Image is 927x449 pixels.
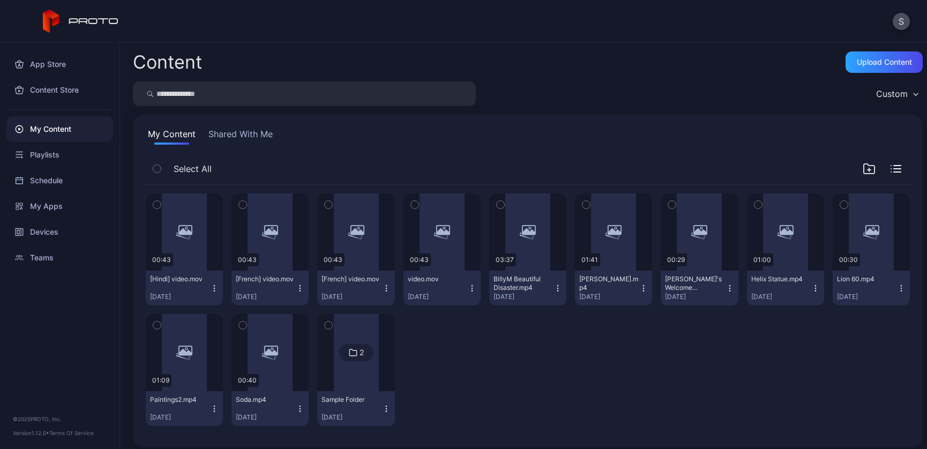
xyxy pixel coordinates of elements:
[871,81,923,106] button: Custom
[846,51,923,73] button: Upload Content
[837,293,897,301] div: [DATE]
[146,391,223,426] button: Paintings2.mp4[DATE]
[133,53,202,71] div: Content
[322,395,380,404] div: Sample Folder
[6,168,113,193] a: Schedule
[837,275,896,283] div: Lion 60.mp4
[49,430,94,436] a: Terms Of Service
[751,275,810,283] div: Helix Statue.mp4
[236,395,295,404] div: Soda.mp4
[751,293,811,301] div: [DATE]
[231,271,309,305] button: [French] video.mov[DATE]
[494,293,554,301] div: [DATE]
[575,271,652,305] button: [PERSON_NAME].mp4[DATE]
[489,271,566,305] button: BillyM Beautiful Disaster.mp4[DATE]
[6,219,113,245] a: Devices
[403,271,481,305] button: video.mov[DATE]
[408,275,467,283] div: video.mov
[661,271,738,305] button: [PERSON_NAME]'s Welcome Video.mp4[DATE]
[150,293,210,301] div: [DATE]
[857,58,912,66] div: Upload Content
[893,13,910,30] button: S
[876,88,908,99] div: Custom
[174,162,212,175] span: Select All
[6,142,113,168] a: Playlists
[322,293,382,301] div: [DATE]
[6,245,113,271] a: Teams
[833,271,910,305] button: Lion 60.mp4[DATE]
[579,293,639,301] div: [DATE]
[665,293,725,301] div: [DATE]
[408,293,468,301] div: [DATE]
[360,348,364,357] div: 2
[494,275,552,292] div: BillyM Beautiful Disaster.mp4
[150,395,209,404] div: Paintings2.mp4
[150,413,210,422] div: [DATE]
[322,275,380,283] div: [French] video.mov
[236,413,296,422] div: [DATE]
[6,51,113,77] a: App Store
[579,275,638,292] div: BillyM Silhouette.mp4
[13,415,107,423] div: © 2025 PROTO, Inc.
[236,275,295,283] div: [French] video.mov
[206,128,275,145] button: Shared With Me
[6,77,113,103] a: Content Store
[150,275,209,283] div: [Hindi] video.mov
[6,193,113,219] a: My Apps
[231,391,309,426] button: Soda.mp4[DATE]
[747,271,824,305] button: Helix Statue.mp4[DATE]
[146,128,198,145] button: My Content
[665,275,724,292] div: David's Welcome Video.mp4
[236,293,296,301] div: [DATE]
[322,413,382,422] div: [DATE]
[13,430,49,436] span: Version 1.12.0 •
[146,271,223,305] button: [Hindi] video.mov[DATE]
[6,116,113,142] a: My Content
[317,271,394,305] button: [French] video.mov[DATE]
[317,391,394,426] button: Sample Folder[DATE]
